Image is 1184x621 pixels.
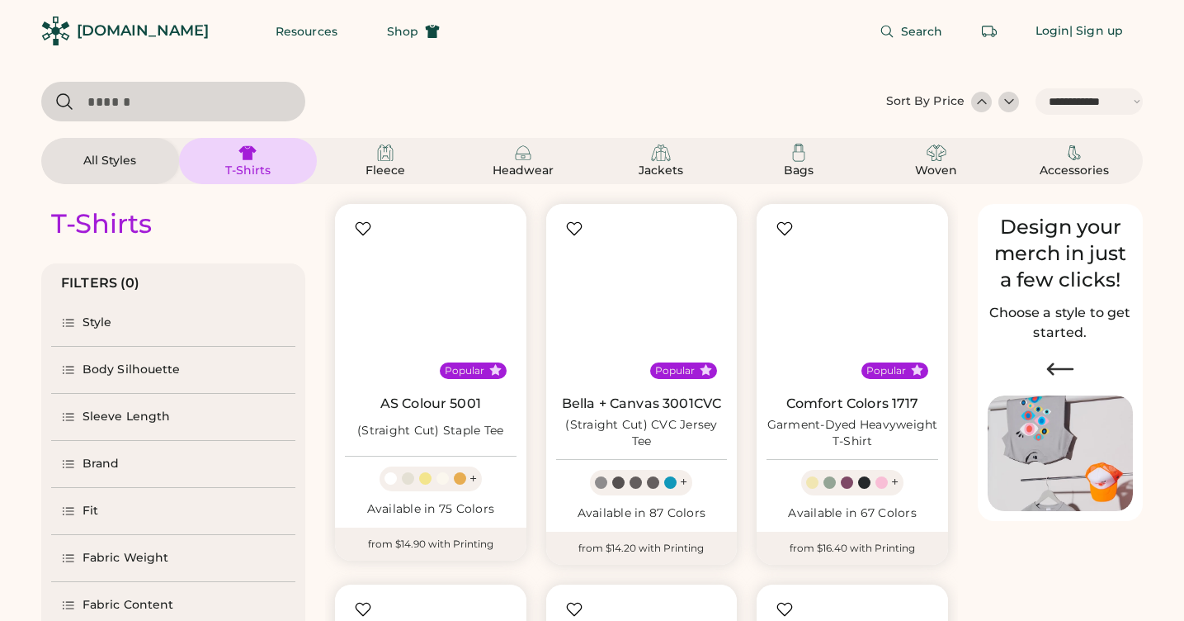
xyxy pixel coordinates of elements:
[700,364,712,377] button: Popular Style
[445,364,484,377] div: Popular
[1035,23,1070,40] div: Login
[762,163,836,179] div: Bags
[387,26,418,37] span: Shop
[789,143,809,163] img: Bags Icon
[624,163,698,179] div: Jackets
[767,214,938,386] img: Comfort Colors 1717 Garment-Dyed Heavyweight T-Shirt
[51,207,152,240] div: T-Shirts
[901,26,943,37] span: Search
[41,17,70,45] img: Rendered Logo - Screens
[83,456,120,472] div: Brand
[651,143,671,163] img: Jackets Icon
[61,273,140,293] div: FILTERS (0)
[1037,163,1111,179] div: Accessories
[513,143,533,163] img: Headwear Icon
[83,597,173,614] div: Fabric Content
[469,470,477,488] div: +
[357,423,503,439] div: (Straight Cut) Staple Tee
[77,21,209,41] div: [DOMAIN_NAME]
[899,163,974,179] div: Woven
[83,503,98,519] div: Fit
[973,15,1006,48] button: Retrieve an order
[210,163,285,179] div: T-Shirts
[927,143,946,163] img: Woven Icon
[562,396,721,412] a: Bella + Canvas 3001CVC
[556,417,728,450] div: (Straight Cut) CVC Jersey Tee
[486,163,560,179] div: Headwear
[988,303,1133,343] h2: Choose a style to get started.
[757,532,948,565] div: from $16.40 with Printing
[1064,143,1084,163] img: Accessories Icon
[345,501,517,518] div: Available in 75 Colors
[680,473,687,491] div: +
[73,153,147,169] div: All Styles
[886,93,965,110] div: Sort By Price
[786,396,919,412] a: Comfort Colors 1717
[83,362,181,378] div: Body Silhouette
[911,364,923,377] button: Popular Style
[83,550,168,566] div: Fabric Weight
[375,143,395,163] img: Fleece Icon
[767,505,938,522] div: Available in 67 Colors
[866,364,906,377] div: Popular
[489,364,502,377] button: Popular Style
[367,15,460,48] button: Shop
[348,163,422,179] div: Fleece
[891,473,899,491] div: +
[83,315,112,331] div: Style
[860,15,963,48] button: Search
[335,528,526,561] div: from $14.90 with Printing
[767,417,938,450] div: Garment-Dyed Heavyweight T-Shirt
[256,15,357,48] button: Resources
[988,214,1133,293] div: Design your merch in just a few clicks!
[1069,23,1123,40] div: | Sign up
[345,214,517,386] img: AS Colour 5001 (Straight Cut) Staple Tee
[556,214,728,386] img: BELLA + CANVAS 3001CVC (Straight Cut) CVC Jersey Tee
[988,396,1133,512] img: Image of Lisa Congdon Eye Print on T-Shirt and Hat
[83,409,170,425] div: Sleeve Length
[238,143,257,163] img: T-Shirts Icon
[546,532,738,565] div: from $14.20 with Printing
[380,396,481,412] a: AS Colour 5001
[556,505,728,522] div: Available in 87 Colors
[655,364,695,377] div: Popular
